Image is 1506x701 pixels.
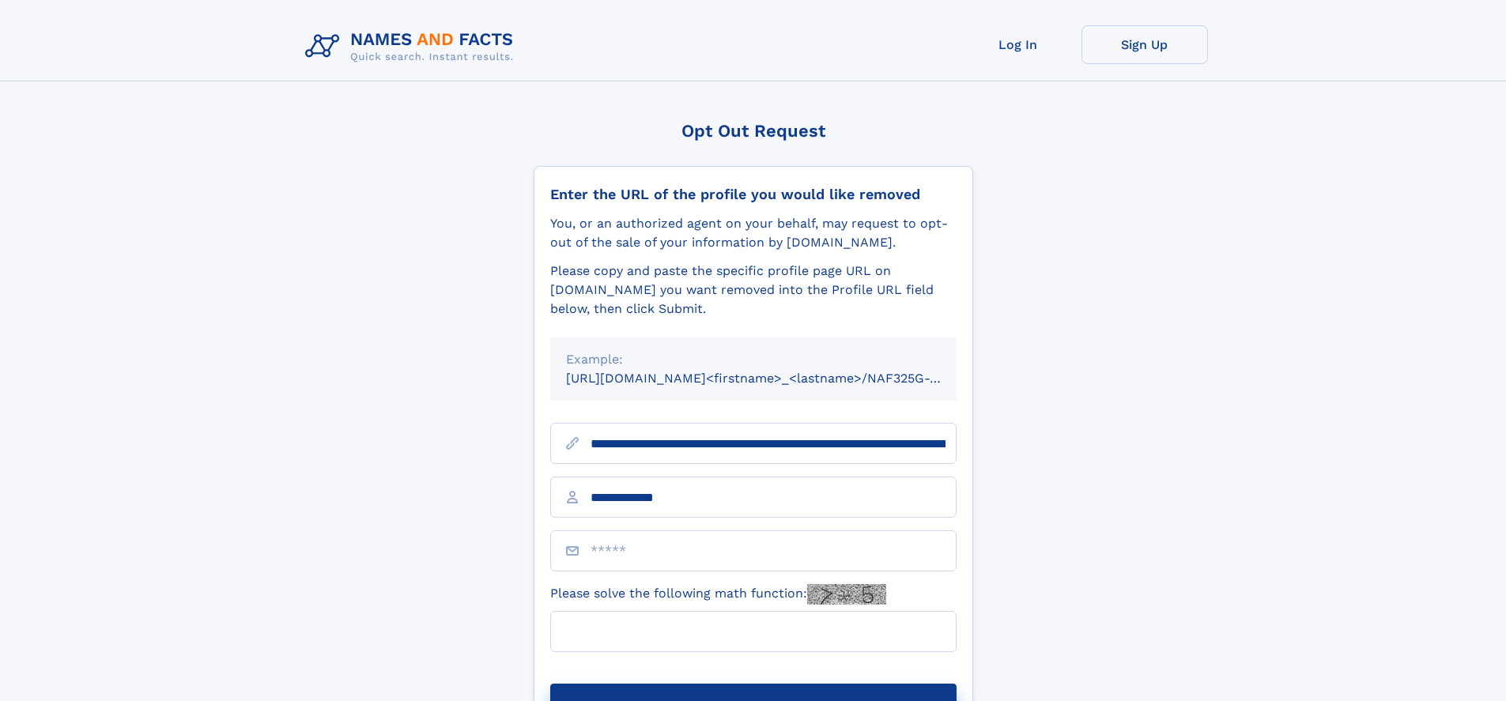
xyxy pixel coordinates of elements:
div: Example: [566,350,941,369]
div: You, or an authorized agent on your behalf, may request to opt-out of the sale of your informatio... [550,214,957,252]
img: Logo Names and Facts [299,25,527,68]
div: Opt Out Request [534,121,973,141]
a: Sign Up [1081,25,1208,64]
label: Please solve the following math function: [550,584,886,605]
div: Enter the URL of the profile you would like removed [550,186,957,203]
small: [URL][DOMAIN_NAME]<firstname>_<lastname>/NAF325G-xxxxxxxx [566,371,987,386]
div: Please copy and paste the specific profile page URL on [DOMAIN_NAME] you want removed into the Pr... [550,262,957,318]
a: Log In [955,25,1081,64]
